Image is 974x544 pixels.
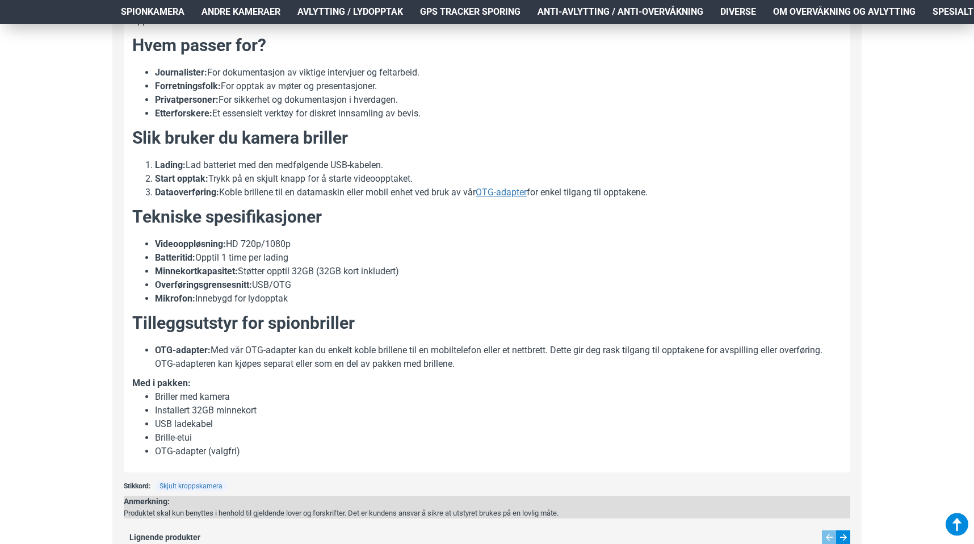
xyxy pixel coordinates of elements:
[155,186,842,199] li: Koble brillene til en datamaskin eller mobil enhet ved bruk av vår for enkel tilgang til opptakene.
[155,481,227,491] a: Skjult kroppskamera
[155,278,842,292] li: USB/OTG
[155,417,842,431] li: USB ladekabel
[155,66,842,79] li: For dokumentasjon av viktige intervjuer og feltarbeid.
[155,265,842,278] li: Støtter opptil 32GB (32GB kort inkludert)
[132,378,191,388] b: Med i pakken:
[297,5,403,19] span: Avlytting / Lydopptak
[155,431,842,445] li: Brille-etui
[155,94,219,105] strong: Privatpersoner:
[132,205,842,229] h2: Tekniske spesifikasjoner
[155,187,219,198] strong: Dataoverføring:
[420,5,520,19] span: GPS Tracker Sporing
[155,173,208,184] strong: Start opptak:
[124,508,559,519] div: Produktet skal kun benyttes i henhold til gjeldende lover og forskrifter. Det er kundens ansvar å...
[155,238,226,249] b: Videooppløsning:
[155,81,221,91] strong: Forretningsfolk:
[155,293,195,304] b: Mikrofon:
[155,172,842,186] li: Trykk på en skjult knapp for å starte videoopptaket.
[720,5,756,19] span: Diverse
[155,108,212,119] strong: Etterforskere:
[155,252,195,263] b: Batteritid:
[476,187,527,198] u: OTG-adapter
[201,5,280,19] span: Andre kameraer
[155,107,842,120] li: Et essensielt verktøy for diskret innsamling av bevis.
[476,186,527,199] a: OTG-adapter
[155,279,252,290] b: Overføringsgrensesnitt:
[155,67,207,78] strong: Journalister:
[155,93,842,107] li: For sikkerhet og dokumentasjon i hverdagen.
[155,251,842,265] li: Opptil 1 time per lading
[538,5,703,19] span: Anti-avlytting / Anti-overvåkning
[155,237,842,251] li: HD 720p/1080p
[155,345,211,355] strong: OTG-adapter:
[155,266,238,277] b: Minnekortkapasitet:
[773,5,916,19] span: Om overvåkning og avlytting
[155,158,842,172] li: Lad batteriet med den medfølgende USB-kabelen.
[155,79,842,93] li: For opptak av møter og presentasjoner.
[132,126,842,150] h2: Slik bruker du kamera briller
[155,390,842,404] li: Briller med kamera
[155,445,842,458] li: OTG-adapter (valgfri)
[155,292,842,306] li: Innebygd for lydopptak
[155,404,842,417] li: Installert 32GB minnekort
[124,496,559,508] div: Anmerkning:
[132,311,842,335] h2: Tilleggsutstyr for spionbriller
[124,481,150,491] span: Stikkord:
[132,34,842,57] h2: Hvem passer for?
[155,160,186,170] b: Lading:
[121,5,184,19] span: Spionkamera
[155,344,842,371] li: Med vår OTG-adapter kan du enkelt koble brillene til en mobiltelefon eller et nettbrett. Dette gi...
